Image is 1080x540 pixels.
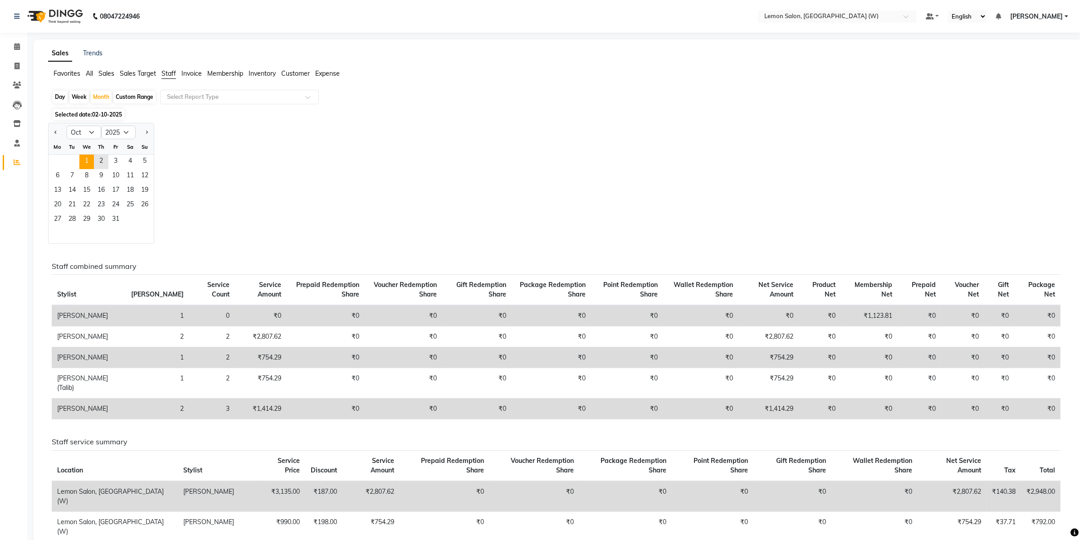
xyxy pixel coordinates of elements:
[52,262,1060,271] h6: Staff combined summary
[758,281,793,298] span: Net Service Amount
[799,326,841,347] td: ₹0
[123,198,137,213] div: Saturday, October 25, 2025
[984,326,1014,347] td: ₹0
[50,184,65,198] span: 13
[137,169,152,184] span: 12
[941,368,984,399] td: ₹0
[79,213,94,227] div: Wednesday, October 29, 2025
[94,155,108,169] div: Thursday, October 2, 2025
[512,326,591,347] td: ₹0
[94,184,108,198] div: Thursday, October 16, 2025
[365,326,442,347] td: ₹0
[912,281,936,298] span: Prepaid Net
[126,368,189,399] td: 1
[489,481,579,512] td: ₹0
[278,457,300,474] span: Service Price
[48,45,72,62] a: Sales
[50,198,65,213] div: Monday, October 20, 2025
[79,198,94,213] span: 22
[674,281,733,298] span: Wallet Redemption Share
[442,326,511,347] td: ₹0
[52,347,126,368] td: [PERSON_NAME]
[738,305,799,326] td: ₹0
[694,457,748,474] span: Point Redemption Share
[123,184,137,198] div: Saturday, October 18, 2025
[663,399,738,419] td: ₹0
[94,213,108,227] div: Thursday, October 30, 2025
[67,126,101,139] select: Select month
[955,281,979,298] span: Voucher Net
[123,169,137,184] div: Saturday, October 11, 2025
[123,169,137,184] span: 11
[918,481,986,512] td: ₹2,807.62
[50,198,65,213] span: 20
[79,140,94,154] div: We
[137,140,152,154] div: Su
[94,169,108,184] span: 9
[799,305,841,326] td: ₹0
[65,198,79,213] div: Tuesday, October 21, 2025
[400,481,489,512] td: ₹0
[287,326,364,347] td: ₹0
[855,281,893,298] span: Membership Net
[94,184,108,198] span: 16
[281,69,310,78] span: Customer
[189,305,235,326] td: 0
[23,4,85,29] img: logo
[126,347,189,368] td: 1
[207,69,243,78] span: Membership
[108,213,123,227] span: 31
[591,368,663,399] td: ₹0
[79,198,94,213] div: Wednesday, October 22, 2025
[1015,399,1060,419] td: ₹0
[946,457,981,474] span: Net Service Amount
[841,326,898,347] td: ₹0
[984,399,1014,419] td: ₹0
[512,368,591,399] td: ₹0
[841,305,898,326] td: ₹1,123.81
[511,457,574,474] span: Voucher Redemption Share
[998,281,1009,298] span: Gift Net
[53,91,68,103] div: Day
[65,169,79,184] div: Tuesday, October 7, 2025
[1010,12,1063,21] span: [PERSON_NAME]
[987,481,1021,512] td: ₹140.38
[207,281,230,298] span: Service Count
[108,169,123,184] div: Friday, October 10, 2025
[738,347,799,368] td: ₹754.29
[79,169,94,184] div: Wednesday, October 8, 2025
[189,326,235,347] td: 2
[126,326,189,347] td: 2
[50,184,65,198] div: Monday, October 13, 2025
[315,69,340,78] span: Expense
[137,155,152,169] div: Sunday, October 5, 2025
[108,184,123,198] div: Friday, October 17, 2025
[374,281,437,298] span: Voucher Redemption Share
[108,198,123,213] div: Friday, October 24, 2025
[442,305,511,326] td: ₹0
[442,368,511,399] td: ₹0
[50,213,65,227] span: 27
[591,326,663,347] td: ₹0
[442,399,511,419] td: ₹0
[123,198,137,213] span: 25
[65,140,79,154] div: Tu
[371,457,394,474] span: Service Amount
[52,481,178,512] td: Lemon Salon, [GEOGRAPHIC_DATA] (W)
[663,368,738,399] td: ₹0
[235,368,287,399] td: ₹754.29
[94,155,108,169] span: 2
[143,125,150,140] button: Next month
[189,399,235,419] td: 3
[512,305,591,326] td: ₹0
[57,290,76,298] span: Stylist
[57,466,83,474] span: Location
[672,481,754,512] td: ₹0
[137,155,152,169] span: 5
[1004,466,1016,474] span: Tax
[296,281,359,298] span: Prepaid Redemption Share
[65,213,79,227] div: Tuesday, October 28, 2025
[365,347,442,368] td: ₹0
[65,169,79,184] span: 7
[178,481,257,512] td: [PERSON_NAME]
